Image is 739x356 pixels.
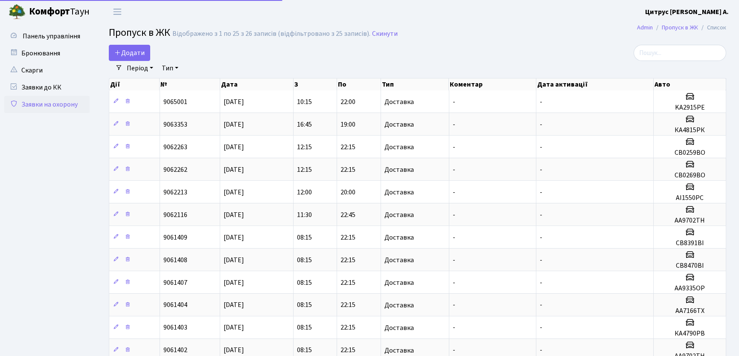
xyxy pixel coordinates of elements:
span: 9062116 [163,210,187,220]
span: 22:45 [340,210,355,220]
span: - [453,346,455,355]
span: 9061404 [163,301,187,310]
span: - [453,323,455,333]
span: 22:15 [340,301,355,310]
span: 9062213 [163,188,187,197]
span: [DATE] [224,278,244,287]
span: 08:15 [297,278,312,287]
span: [DATE] [224,301,244,310]
span: 22:15 [340,142,355,152]
a: Додати [109,45,150,61]
a: Період [123,61,157,75]
span: - [453,142,455,152]
span: Доставка [384,211,414,218]
span: - [540,142,542,152]
span: [DATE] [224,120,244,129]
span: 08:15 [297,233,312,242]
span: 22:15 [340,346,355,355]
span: Доставка [384,347,414,354]
span: Доставка [384,234,414,241]
a: Скинути [372,30,398,38]
span: [DATE] [224,255,244,265]
a: Заявки на охорону [4,96,90,113]
nav: breadcrumb [624,19,739,37]
a: Admin [637,23,653,32]
a: Пропуск в ЖК [662,23,698,32]
a: Тип [158,61,182,75]
span: Додати [114,48,145,58]
span: 9061409 [163,233,187,242]
span: 12:15 [297,142,312,152]
span: - [453,165,455,174]
th: Коментар [449,78,536,90]
th: Дата активації [536,78,654,90]
span: Панель управління [23,32,80,41]
span: - [453,120,455,129]
span: [DATE] [224,233,244,242]
span: 12:00 [297,188,312,197]
th: Тип [381,78,449,90]
span: Доставка [384,98,414,105]
span: 9061407 [163,278,187,287]
span: - [540,97,542,107]
h5: СВ8391ВІ [657,239,722,247]
a: Скарги [4,62,90,79]
span: Доставка [384,302,414,309]
a: Заявки до КК [4,79,90,96]
span: 08:15 [297,301,312,310]
span: 22:15 [340,278,355,287]
h5: АА9335ОР [657,284,722,292]
h5: СВ8470ВІ [657,262,722,270]
h5: KA2915РE [657,104,722,112]
span: Доставка [384,279,414,286]
h5: АА9702ТН [657,217,722,225]
span: 22:15 [340,323,355,333]
h5: КА4790РВ [657,330,722,338]
li: Список [698,23,726,32]
span: Таун [29,5,90,19]
span: [DATE] [224,346,244,355]
b: Комфорт [29,5,70,18]
span: [DATE] [224,188,244,197]
span: - [540,188,542,197]
span: Доставка [384,121,414,128]
span: 9061402 [163,346,187,355]
span: - [540,233,542,242]
th: По [337,78,381,90]
span: Доставка [384,144,414,151]
span: - [540,120,542,129]
span: 19:00 [340,120,355,129]
th: З [294,78,337,90]
span: [DATE] [224,97,244,107]
span: 16:45 [297,120,312,129]
span: [DATE] [224,142,244,152]
span: - [540,278,542,287]
span: 11:30 [297,210,312,220]
span: - [540,165,542,174]
a: Бронювання [4,45,90,62]
span: - [453,255,455,265]
span: 22:15 [340,255,355,265]
span: Пропуск в ЖК [109,25,170,40]
span: 9065001 [163,97,187,107]
span: - [453,278,455,287]
span: 10:15 [297,97,312,107]
a: Панель управління [4,28,90,45]
input: Пошук... [634,45,726,61]
th: Дії [109,78,160,90]
span: 12:15 [297,165,312,174]
h5: СВ0259ВО [657,149,722,157]
span: - [453,301,455,310]
h5: КА4815РК [657,126,722,134]
span: [DATE] [224,323,244,333]
th: № [160,78,220,90]
span: - [453,97,455,107]
span: 20:00 [340,188,355,197]
h5: СВ0269ВО [657,171,722,179]
span: Доставка [384,189,414,196]
span: - [453,233,455,242]
b: Цитрус [PERSON_NAME] А. [645,7,729,17]
span: - [540,346,542,355]
span: - [453,188,455,197]
button: Переключити навігацію [107,5,128,19]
